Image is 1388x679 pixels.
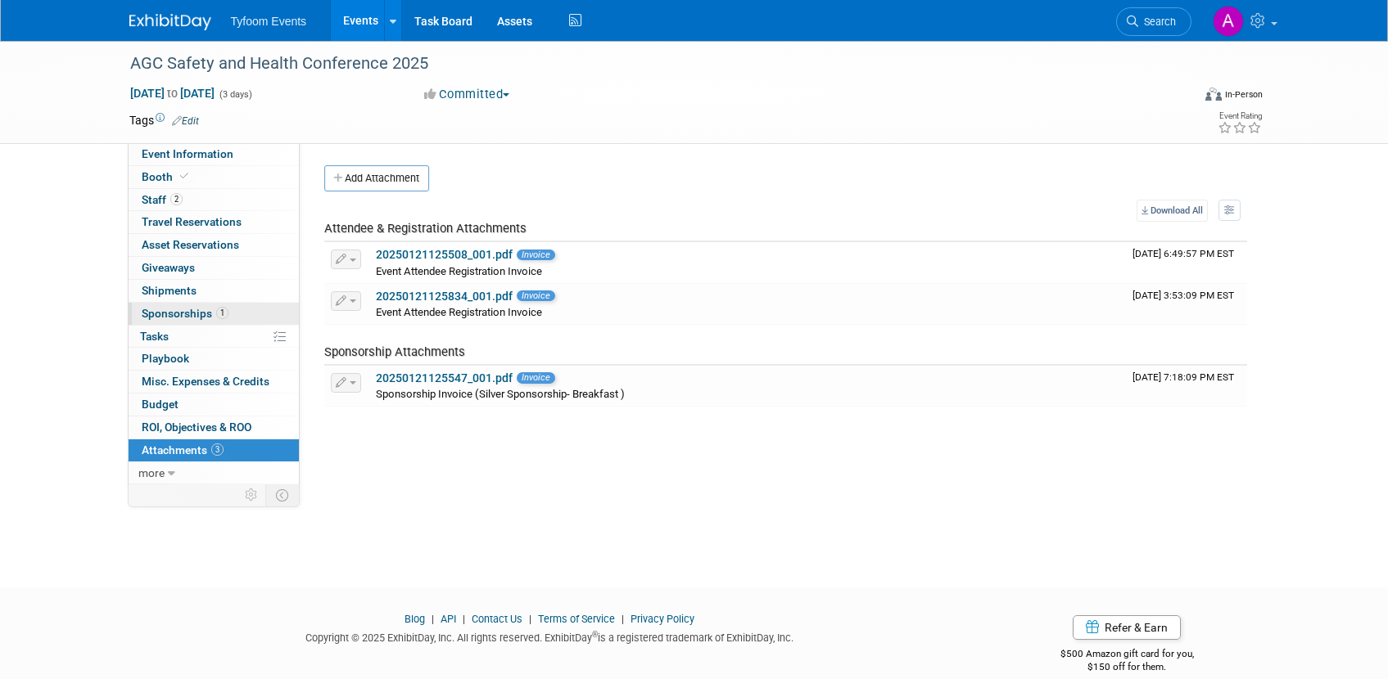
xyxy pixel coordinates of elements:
a: 20250121125834_001.pdf [376,290,513,303]
span: Staff [142,193,183,206]
span: Travel Reservations [142,215,242,228]
a: Privacy Policy [631,613,694,625]
div: Event Format [1095,85,1264,110]
span: Tyfoom Events [231,15,307,28]
a: ROI, Objectives & ROO [129,416,299,438]
div: Copyright © 2025 ExhibitDay, Inc. All rights reserved. ExhibitDay is a registered trademark of Ex... [129,627,971,645]
a: Search [1116,7,1191,36]
td: Toggle Event Tabs [265,484,299,506]
span: | [617,613,628,625]
a: Refer & Earn [1073,615,1181,640]
span: ROI, Objectives & ROO [142,420,251,434]
span: 3 [211,443,224,456]
span: Misc. Expenses & Credits [142,375,269,388]
span: 2 [170,193,183,205]
span: Upload Timestamp [1133,248,1234,259]
span: 1 [216,307,228,319]
img: Angie Nichols [1213,6,1244,37]
span: Tasks [140,330,169,343]
a: Playbook [129,348,299,370]
a: Blog [405,613,425,625]
span: Upload Timestamp [1133,371,1234,383]
a: Tasks [129,326,299,348]
a: Booth [129,166,299,188]
sup: ® [592,630,598,639]
span: Asset Reservations [142,238,239,251]
span: | [459,613,469,625]
a: 20250121125508_001.pdf [376,248,513,261]
a: more [129,462,299,484]
a: Edit [172,115,199,127]
span: Event Attendee Registration Invoice [376,306,542,318]
img: ExhibitDay [129,14,211,30]
span: Attachments [142,443,224,456]
td: Upload Timestamp [1126,366,1247,407]
span: Sponsorship Attachments [324,344,465,359]
a: Attachments3 [129,439,299,461]
td: Personalize Event Tab Strip [237,484,266,506]
div: In-Person [1224,88,1263,101]
a: Download All [1137,200,1208,222]
a: Sponsorships1 [129,303,299,325]
span: Sponsorship Invoice (Silver Sponsorship- Breakfast ) [376,388,625,400]
a: Budget [129,393,299,416]
span: Invoice [517,372,555,383]
td: Upload Timestamp [1126,284,1247,325]
img: Format-Inperson.png [1205,88,1222,101]
span: [DATE] [DATE] [129,86,215,101]
span: to [165,87,180,100]
span: Event Information [142,147,233,160]
div: AGC Safety and Health Conference 2025 [124,49,1167,79]
i: Booth reservation complete [180,172,188,181]
button: Add Attachment [324,165,429,191]
a: Travel Reservations [129,211,299,233]
span: Playbook [142,352,189,365]
a: Asset Reservations [129,234,299,256]
div: Event Rating [1218,112,1262,120]
a: Contact Us [472,613,522,625]
div: $150 off for them. [995,660,1259,674]
a: Shipments [129,280,299,302]
a: 20250121125547_001.pdf [376,371,513,384]
span: more [138,466,165,479]
span: (3 days) [218,89,252,100]
a: API [441,613,456,625]
span: Giveaways [142,261,195,274]
a: Event Information [129,143,299,165]
span: | [427,613,438,625]
a: Staff2 [129,189,299,211]
button: Committed [418,86,516,103]
span: Event Attendee Registration Invoice [376,265,542,277]
span: Invoice [517,290,555,301]
span: Sponsorships [142,307,228,320]
a: Misc. Expenses & Credits [129,371,299,393]
span: Upload Timestamp [1133,290,1234,301]
span: Budget [142,398,179,411]
span: Booth [142,170,192,183]
span: Invoice [517,250,555,260]
span: Attendee & Registration Attachments [324,221,527,236]
div: $500 Amazon gift card for you, [995,636,1259,674]
span: | [525,613,536,625]
span: Shipments [142,284,197,297]
a: Terms of Service [538,613,615,625]
a: Giveaways [129,257,299,279]
td: Tags [129,112,199,128]
td: Upload Timestamp [1126,242,1247,283]
span: Search [1138,16,1176,28]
